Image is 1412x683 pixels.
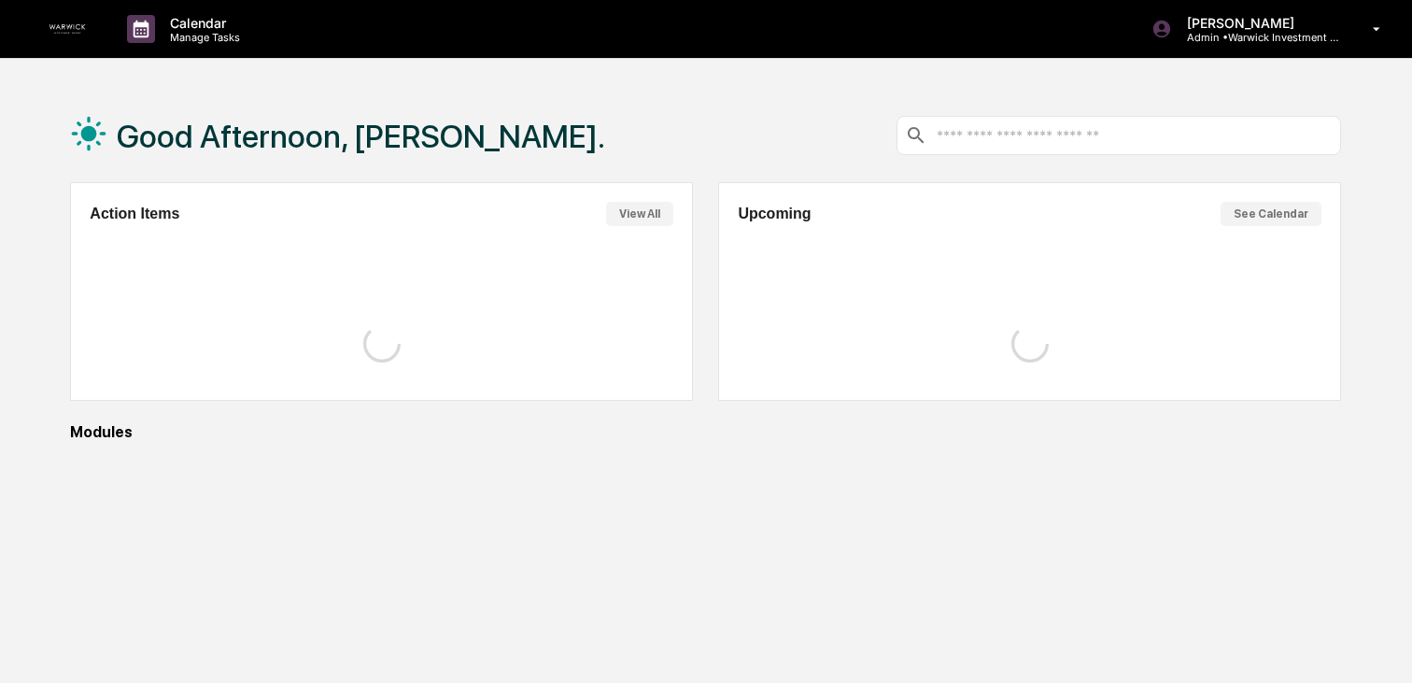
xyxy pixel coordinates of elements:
[738,206,811,222] h2: Upcoming
[155,31,249,44] p: Manage Tasks
[606,202,673,226] button: View All
[1172,15,1346,31] p: [PERSON_NAME]
[117,118,605,155] h1: Good Afternoon, [PERSON_NAME].
[45,24,90,34] img: logo
[1172,31,1346,44] p: Admin • Warwick Investment Group
[155,15,249,31] p: Calendar
[1221,202,1321,226] button: See Calendar
[70,423,1341,441] div: Modules
[90,206,179,222] h2: Action Items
